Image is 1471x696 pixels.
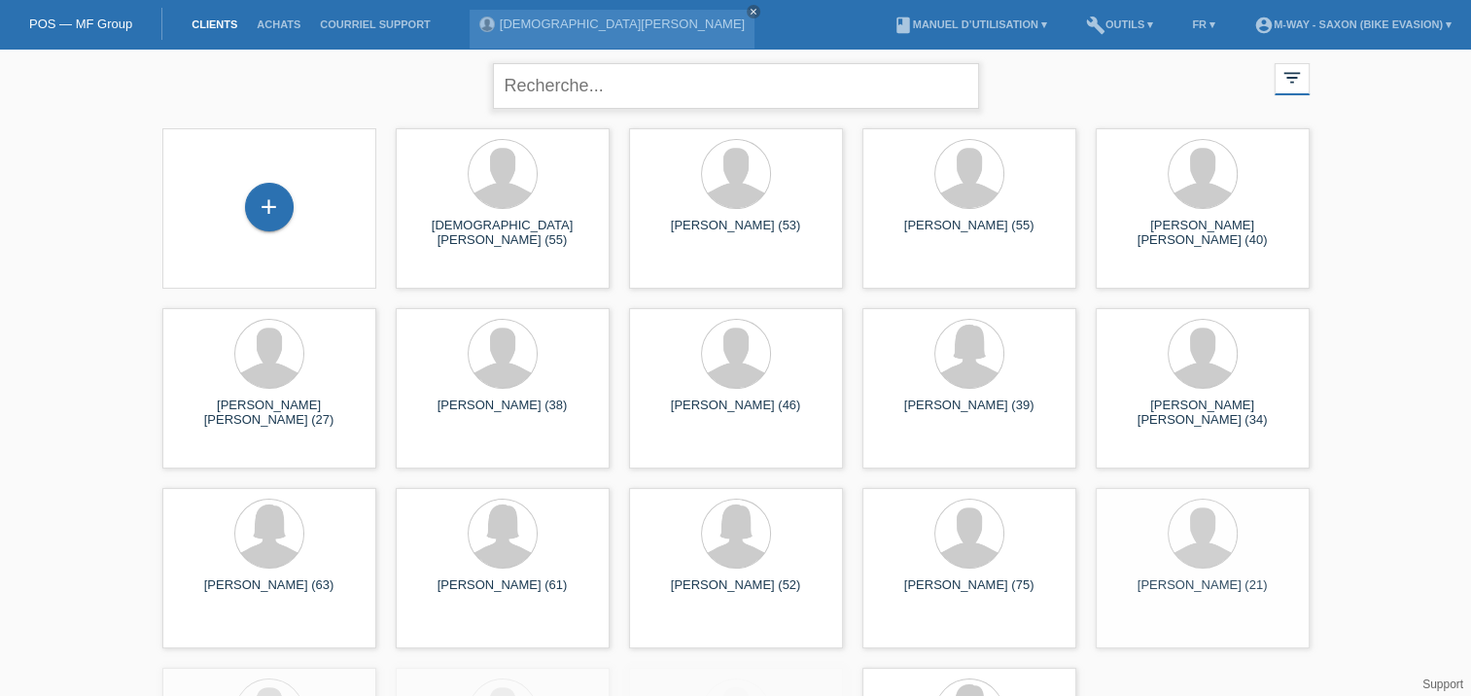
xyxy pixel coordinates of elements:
a: bookManuel d’utilisation ▾ [884,18,1057,30]
div: [PERSON_NAME] (75) [878,577,1061,609]
div: [PERSON_NAME] [PERSON_NAME] (27) [178,398,361,429]
div: [PERSON_NAME] (21) [1111,577,1294,609]
div: [DEMOGRAPHIC_DATA][PERSON_NAME] (55) [411,218,594,249]
i: build [1086,16,1105,35]
a: Clients [182,18,247,30]
a: [DEMOGRAPHIC_DATA][PERSON_NAME] [500,17,745,31]
a: FR ▾ [1182,18,1225,30]
a: close [747,5,760,18]
a: POS — MF Group [29,17,132,31]
div: [PERSON_NAME] (53) [645,218,827,249]
div: [PERSON_NAME] (63) [178,577,361,609]
div: [PERSON_NAME] (46) [645,398,827,429]
div: [PERSON_NAME] (61) [411,577,594,609]
div: [PERSON_NAME] [PERSON_NAME] (40) [1111,218,1294,249]
div: [PERSON_NAME] [PERSON_NAME] (34) [1111,398,1294,429]
div: [PERSON_NAME] (55) [878,218,1061,249]
a: account_circlem-way - Saxon (Bike Evasion) ▾ [1244,18,1461,30]
input: Recherche... [493,63,979,109]
div: [PERSON_NAME] (38) [411,398,594,429]
i: close [749,7,758,17]
i: book [893,16,913,35]
i: account_circle [1254,16,1274,35]
div: [PERSON_NAME] (39) [878,398,1061,429]
a: Courriel Support [310,18,439,30]
a: buildOutils ▾ [1076,18,1163,30]
i: filter_list [1281,67,1303,88]
a: Achats [247,18,310,30]
a: Support [1422,678,1463,691]
div: [PERSON_NAME] (52) [645,577,827,609]
div: Enregistrer le client [246,191,293,224]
